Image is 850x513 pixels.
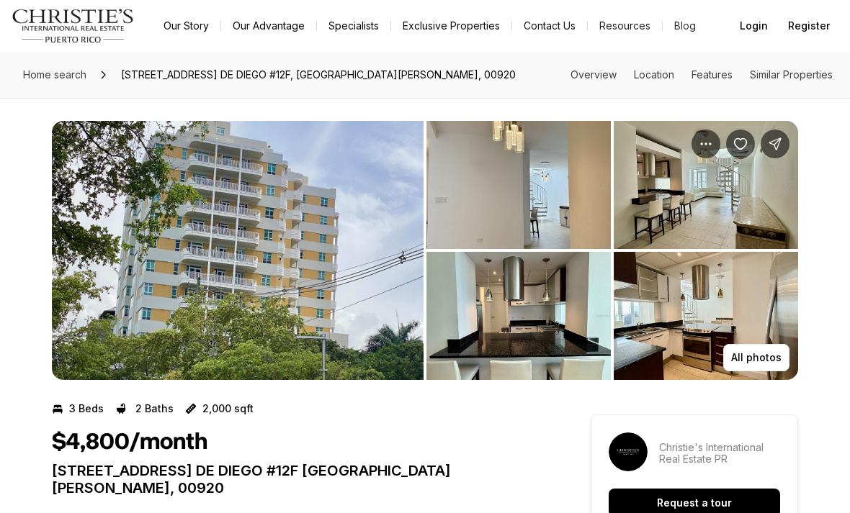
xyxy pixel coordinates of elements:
button: Register [779,12,838,40]
button: Property options [692,130,720,158]
a: Specialists [317,16,390,36]
button: Save Property: 310 AV. DE DIEGO #12F [726,130,755,158]
a: Blog [663,16,707,36]
a: Our Story [152,16,220,36]
button: All photos [723,344,789,371]
button: View image gallery [614,121,798,249]
p: All photos [731,352,782,363]
span: Login [740,20,768,32]
a: Exclusive Properties [391,16,511,36]
button: Share Property: 310 AV. DE DIEGO #12F [761,130,789,158]
p: [STREET_ADDRESS] DE DIEGO #12F [GEOGRAPHIC_DATA][PERSON_NAME], 00920 [52,462,539,496]
span: Register [788,20,830,32]
button: Login [731,12,777,40]
button: View image gallery [426,252,611,380]
a: Home search [17,63,92,86]
a: Our Advantage [221,16,316,36]
a: Resources [588,16,662,36]
p: Christie's International Real Estate PR [659,442,780,465]
button: View image gallery [614,252,798,380]
a: Skip to: Similar Properties [750,68,833,81]
button: View image gallery [52,121,424,380]
h1: $4,800/month [52,429,207,456]
li: 1 of 8 [52,121,424,380]
p: 3 Beds [69,403,104,414]
button: Contact Us [512,16,587,36]
nav: Page section menu [571,69,833,81]
a: Skip to: Features [692,68,733,81]
a: Skip to: Overview [571,68,617,81]
span: [STREET_ADDRESS] DE DIEGO #12F, [GEOGRAPHIC_DATA][PERSON_NAME], 00920 [115,63,522,86]
p: 2 Baths [135,403,174,414]
span: Home search [23,68,86,81]
p: Request a tour [657,497,732,509]
p: 2,000 sqft [202,403,254,414]
img: logo [12,9,135,43]
li: 2 of 8 [426,121,798,380]
button: View image gallery [426,121,611,249]
div: Listing Photos [52,121,798,380]
a: Skip to: Location [634,68,674,81]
